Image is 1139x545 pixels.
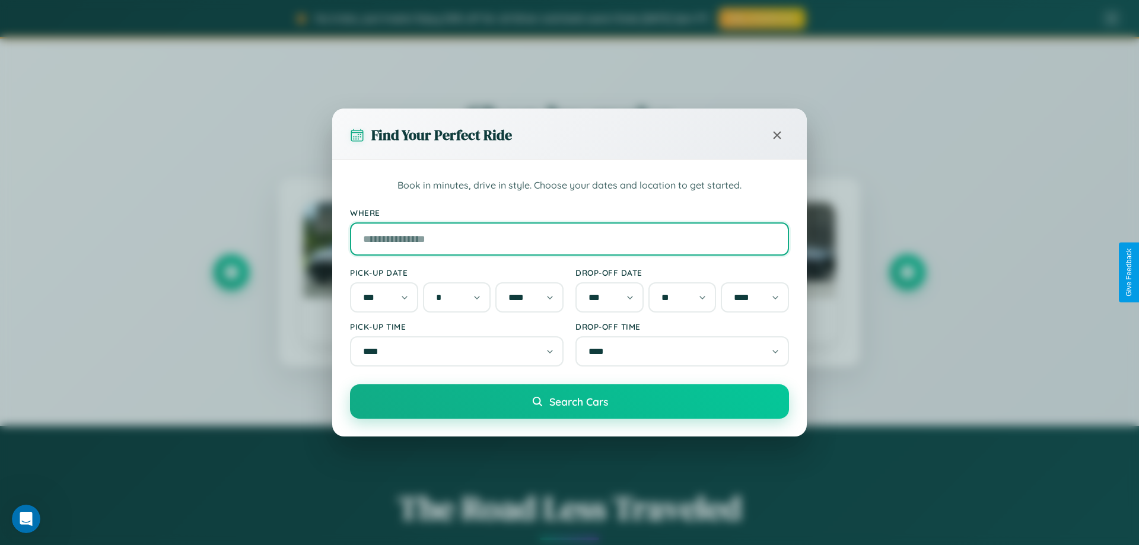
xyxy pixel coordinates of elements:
label: Drop-off Date [575,267,789,278]
label: Drop-off Time [575,321,789,332]
p: Book in minutes, drive in style. Choose your dates and location to get started. [350,178,789,193]
button: Search Cars [350,384,789,419]
h3: Find Your Perfect Ride [371,125,512,145]
label: Where [350,208,789,218]
label: Pick-up Time [350,321,564,332]
label: Pick-up Date [350,267,564,278]
span: Search Cars [549,395,608,408]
